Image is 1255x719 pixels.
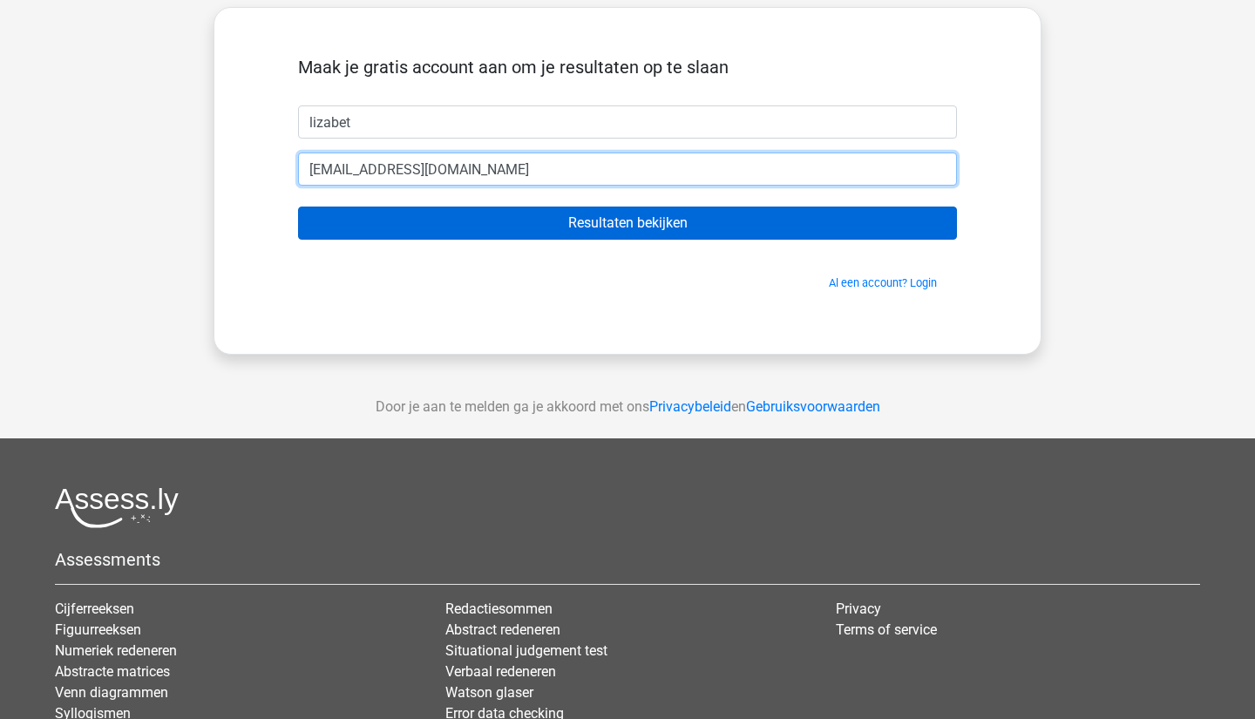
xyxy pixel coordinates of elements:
[445,600,553,617] a: Redactiesommen
[298,105,957,139] input: Voornaam
[55,600,134,617] a: Cijferreeksen
[836,600,881,617] a: Privacy
[445,663,556,680] a: Verbaal redeneren
[836,621,937,638] a: Terms of service
[298,57,957,78] h5: Maak je gratis account aan om je resultaten op te slaan
[55,642,177,659] a: Numeriek redeneren
[55,487,179,528] img: Assessly logo
[746,398,880,415] a: Gebruiksvoorwaarden
[829,276,937,289] a: Al een account? Login
[445,642,607,659] a: Situational judgement test
[55,621,141,638] a: Figuurreeksen
[55,663,170,680] a: Abstracte matrices
[445,684,533,701] a: Watson glaser
[445,621,560,638] a: Abstract redeneren
[298,207,957,240] input: Resultaten bekijken
[55,549,1200,570] h5: Assessments
[298,153,957,186] input: Email
[649,398,731,415] a: Privacybeleid
[55,684,168,701] a: Venn diagrammen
